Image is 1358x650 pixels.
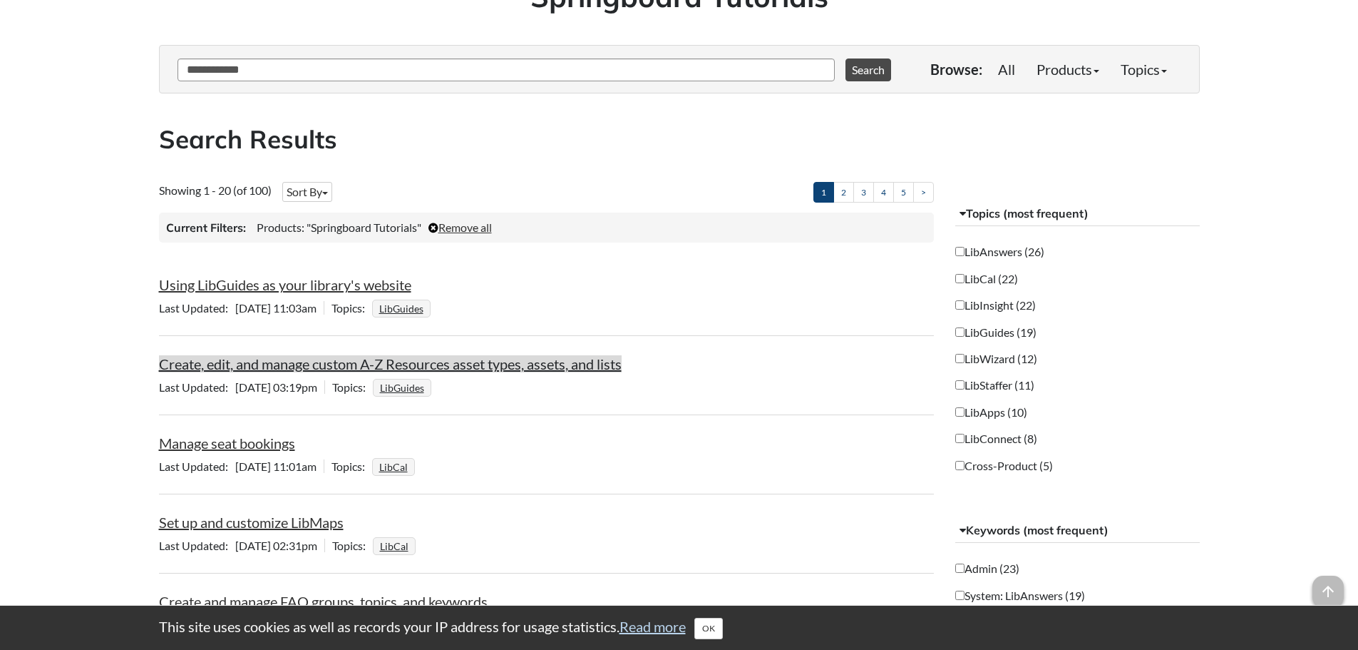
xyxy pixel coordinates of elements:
[159,459,324,473] span: [DATE] 11:01am
[913,182,934,203] a: >
[987,55,1026,83] a: All
[955,377,1034,393] label: LibStaffer (11)
[282,182,332,202] button: Sort By
[1312,577,1344,594] a: arrow_upward
[332,380,373,394] span: Topics
[159,459,235,473] span: Last Updated
[619,618,686,635] a: Read more
[955,354,965,363] input: LibWizard (12)
[955,300,965,310] input: LibInsight (22)
[159,183,272,197] span: Showing 1 - 20 (of 100)
[159,435,295,452] a: Manage seat bookings
[159,539,324,552] span: [DATE] 02:31pm
[955,434,965,443] input: LibConnect (8)
[159,380,324,394] span: [DATE] 03:19pm
[813,182,934,203] ul: Pagination of search results
[955,274,965,283] input: LibCal (22)
[378,377,426,398] a: LibGuides
[955,247,965,256] input: LibAnswers (26)
[159,355,622,372] a: Create, edit, and manage custom A-Z Resources asset types, assets, and lists
[159,380,235,394] span: Last Updated
[166,220,246,235] h3: Current Filters
[955,591,965,600] input: System: LibAnswers (19)
[845,59,891,81] button: Search
[955,588,1085,604] label: System: LibAnswers (19)
[159,539,235,552] span: Last Updated
[930,59,982,79] p: Browse:
[307,220,421,234] span: "Springboard Tutorials"
[257,220,304,234] span: Products:
[373,539,419,552] ul: Topics
[159,122,1200,157] h2: Search Results
[833,182,854,203] a: 2
[372,301,434,315] ul: Topics
[159,301,235,315] span: Last Updated
[955,201,1200,227] button: Topics (most frequent)
[1026,55,1110,83] a: Products
[332,539,373,552] span: Topics
[955,407,965,417] input: LibApps (10)
[331,459,372,473] span: Topics
[955,458,1053,474] label: Cross-Product (5)
[378,536,411,557] a: LibCal
[813,182,834,203] a: 1
[955,351,1037,367] label: LibWizard (12)
[159,301,324,315] span: [DATE] 11:03am
[955,244,1044,260] label: LibAnswers (26)
[145,616,1214,639] div: This site uses cookies as well as records your IP address for usage statistics.
[955,564,965,573] input: Admin (23)
[331,301,372,315] span: Topics
[853,182,874,203] a: 3
[428,220,492,234] a: Remove all
[694,618,723,639] button: Close
[377,457,410,477] a: LibCal
[893,182,914,203] a: 5
[955,518,1200,544] button: Keywords (most frequent)
[873,182,894,203] a: 4
[372,459,418,473] ul: Topics
[955,298,1036,313] label: LibInsight (22)
[1312,576,1344,607] span: arrow_upward
[377,298,426,319] a: LibGuides
[159,514,344,531] a: Set up and customize LibMaps
[955,405,1027,420] label: LibApps (10)
[955,561,1019,577] label: Admin (23)
[1110,55,1178,83] a: Topics
[955,271,1018,287] label: LibCal (22)
[159,593,488,610] a: Create and manage FAQ groups, topics, and keywords
[159,276,411,293] a: Using LibGuides as your library's website
[955,327,965,337] input: LibGuides (19)
[373,380,435,394] ul: Topics
[955,325,1036,340] label: LibGuides (19)
[955,431,1037,447] label: LibConnect (8)
[955,461,965,470] input: Cross-Product (5)
[955,380,965,390] input: LibStaffer (11)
